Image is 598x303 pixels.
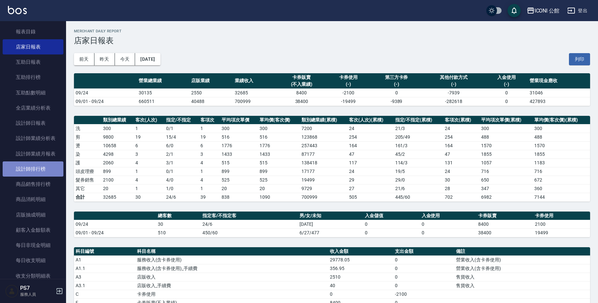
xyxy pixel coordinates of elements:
td: 1433 [220,150,258,158]
td: 510 [156,228,201,237]
td: 7200 [300,124,347,133]
td: 445/60 [394,193,443,201]
th: 營業現金應收 [528,73,590,89]
div: 卡券販賣 [278,74,325,81]
button: 前天 [74,53,94,65]
td: 1 / 0 [164,184,199,193]
td: 服務收入(含卡券使用) [135,255,329,264]
button: ICONI 公館 [524,4,562,17]
h3: 店家日報表 [74,36,590,45]
td: 09/01 - 09/24 [74,97,137,106]
th: 客項次 [199,116,220,124]
td: 300 [533,124,590,133]
img: Logo [8,6,27,14]
td: 516 [258,133,300,141]
td: 1776 [220,141,258,150]
td: 頭皮理療 [74,167,101,176]
td: 6 [199,141,220,150]
th: 總客數 [156,212,201,220]
td: 2550 [190,88,233,97]
div: 入金使用 [486,74,527,81]
td: -2100 [327,88,370,97]
th: 單均價(客次價) [258,116,300,124]
td: 售貨收入 [454,281,590,290]
td: 4 [134,158,164,167]
td: 24 [347,167,393,176]
td: 2100 [101,176,134,184]
div: (-) [424,81,483,88]
td: 髮券銷售 [74,176,101,184]
td: 24/6 [201,220,298,228]
th: 單均價(客次價)(累積) [533,116,590,124]
td: 1570 [533,141,590,150]
button: [DATE] [135,53,160,65]
td: 300 [101,124,134,133]
a: 報表目錄 [3,24,63,39]
th: 支出金額 [393,247,455,256]
div: (-) [328,81,369,88]
td: 3 / 1 [164,158,199,167]
td: 47 [347,150,393,158]
td: 660511 [137,97,190,106]
td: -7939 [423,88,484,97]
a: 全店業績分析表 [3,100,63,116]
td: 15 / 4 [164,133,199,141]
td: 45 / 2 [394,150,443,158]
td: 售貨收入 [454,273,590,281]
td: 0 [420,228,477,237]
td: 其它 [74,184,101,193]
td: 0 [485,97,528,106]
p: 服務人員 [20,291,54,297]
td: 164 [347,141,393,150]
th: 指定/不指定(累積) [394,116,443,124]
h5: PS7 [20,285,54,291]
td: 8400 [476,220,533,228]
td: 21 / 3 [394,124,443,133]
button: 列印 [569,53,590,65]
td: 1433 [258,150,300,158]
td: 營業收入(含卡券使用) [454,255,590,264]
th: 備註 [454,247,590,256]
button: 昨天 [94,53,115,65]
th: 類別總業績 [101,116,134,124]
td: A1 [74,255,135,264]
td: 30 [156,220,201,228]
td: [DATE] [298,220,363,228]
a: 收支分類明細表 [3,268,63,284]
td: 347 [479,184,533,193]
td: 488 [533,133,590,141]
a: 顧客入金餘額表 [3,222,63,238]
td: 899 [101,167,134,176]
td: 1 [134,124,164,133]
td: 9800 [101,133,134,141]
div: 第三方卡券 [372,74,421,81]
td: 29778.05 [328,255,393,264]
th: 店販業績 [190,73,233,89]
td: 1 [199,184,220,193]
td: 20 [220,184,258,193]
th: 客項次(累積) [443,116,479,124]
td: 3 [134,150,164,158]
td: 0 [393,264,455,273]
td: 1 [199,124,220,133]
td: 700999 [233,97,277,106]
td: 1 [134,184,164,193]
a: 商品消耗明細 [3,192,63,207]
td: 1057 [479,158,533,167]
div: (-) [372,81,421,88]
td: 0 [328,290,393,298]
td: 254 [347,133,393,141]
td: 27 [347,184,393,193]
td: 24 [347,124,393,133]
td: 2 / 1 [164,150,199,158]
td: 672 [533,176,590,184]
td: 0 [485,88,528,97]
td: 1090 [258,193,300,201]
td: 1855 [533,150,590,158]
td: 257443 [300,141,347,150]
td: A3.1 [74,281,135,290]
button: save [508,4,521,17]
td: 516 [220,133,258,141]
td: 838 [220,193,258,201]
th: 男/女/未知 [298,212,363,220]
